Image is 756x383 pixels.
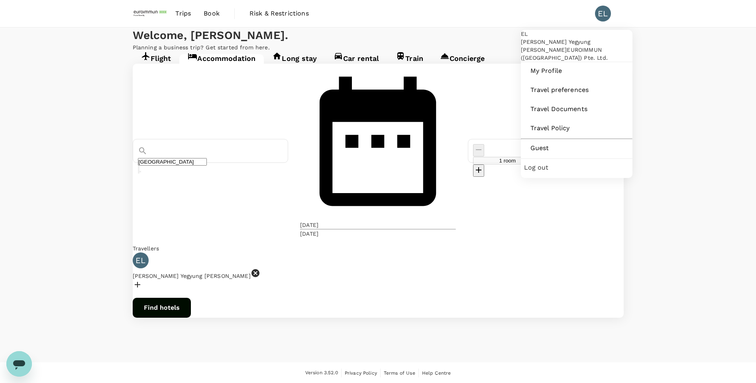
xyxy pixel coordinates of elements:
[133,298,191,318] button: Find hotels
[325,54,388,68] a: Car rental
[387,54,432,68] a: Train
[521,39,591,53] span: [PERSON_NAME] Yegyung [PERSON_NAME]
[595,6,611,21] div: EL
[530,143,623,153] span: Guest
[524,62,629,80] a: My Profile
[473,157,542,164] input: Add rooms
[524,81,629,99] a: Travel preferences
[384,369,415,377] a: Terms of Use
[473,144,484,156] button: decrease
[204,9,220,18] span: Book
[345,369,377,377] a: Privacy Policy
[249,9,309,18] span: Risk & Restrictions
[133,5,169,22] img: EUROIMMUN (South East Asia) Pte. Ltd.
[422,370,451,376] span: Help Centre
[384,370,415,376] span: Terms of Use
[264,54,325,68] a: Long stay
[432,54,493,68] a: Concierge
[133,27,624,43] div: Welcome , [PERSON_NAME] .
[133,273,251,279] span: [PERSON_NAME] Yegyung [PERSON_NAME]
[179,54,264,68] a: Accommodation
[345,370,377,376] span: Privacy Policy
[524,100,629,118] a: Travel Documents
[473,164,484,177] button: decrease
[422,369,451,377] a: Help Centre
[530,123,623,133] span: Travel Policy
[305,369,338,377] span: Version 3.52.0
[133,252,149,268] div: EL
[300,230,318,238] div: [DATE]
[133,54,180,68] a: Flight
[133,252,624,280] div: EL[PERSON_NAME] Yegyung [PERSON_NAME]
[300,221,318,229] div: [DATE]
[530,85,623,95] span: Travel preferences
[530,66,623,76] span: My Profile
[6,351,32,377] iframe: Button to launch messaging window
[175,9,191,18] span: Trips
[521,30,632,38] div: EL
[133,244,624,252] div: Travellers
[524,159,629,176] div: Log out
[530,104,623,114] span: Travel Documents
[133,43,624,51] p: Planning a business trip? Get started from here.
[524,119,629,137] a: Travel Policy
[138,166,139,174] button: Clear
[139,171,141,172] button: Open
[524,139,629,157] a: Guest
[524,163,629,172] span: Log out
[138,158,207,166] input: Search cities, hotels, work locations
